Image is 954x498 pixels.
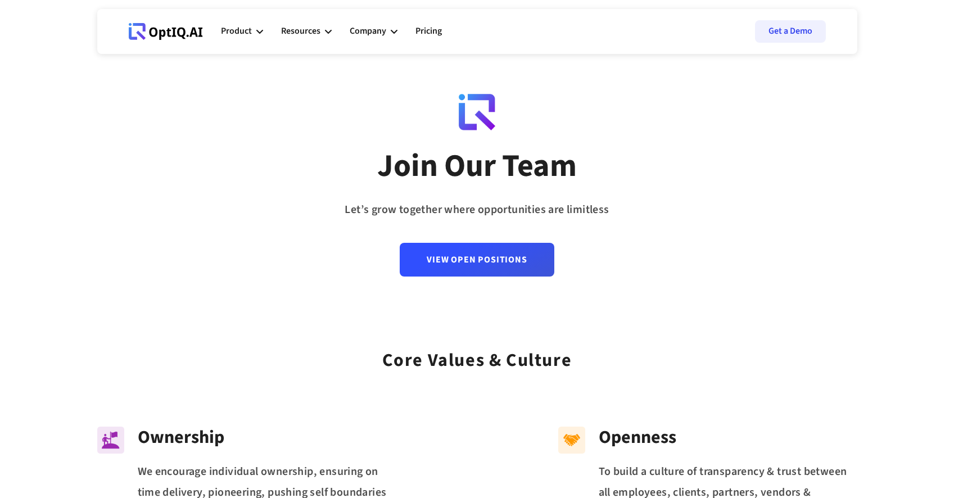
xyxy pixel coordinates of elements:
a: View Open Positions [400,243,554,277]
div: Company [350,15,397,48]
div: Product [221,15,263,48]
a: Pricing [415,15,442,48]
div: Company [350,24,386,39]
div: Join Our Team [377,147,577,186]
div: Product [221,24,252,39]
a: Get a Demo [755,20,826,43]
div: Resources [281,15,332,48]
a: Webflow Homepage [129,15,203,48]
div: Ownership [138,427,396,448]
div: Core values & Culture [382,335,572,375]
div: Let’s grow together where opportunities are limitless [345,200,609,220]
div: Resources [281,24,320,39]
div: Openness [599,427,857,448]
